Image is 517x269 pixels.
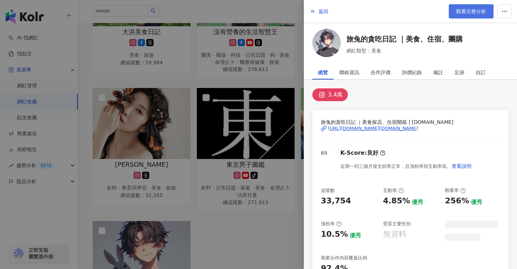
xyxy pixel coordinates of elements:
div: 互動率 [383,187,404,194]
div: 優秀 [350,232,361,240]
div: 總覽 [318,65,328,79]
div: 近期一到三個月發文頻率正常，且漲粉率與互動率高。 [340,159,472,173]
div: 3.4萬 [328,90,343,100]
div: [URL][DOMAIN_NAME][DOMAIN_NAME] [328,125,418,132]
a: 旅兔的貪吃日記 ｜美食、住宿、團購 [346,34,463,44]
div: 備註 [433,65,443,79]
button: 查看說明 [451,159,472,173]
div: 256% [445,196,469,207]
div: 自訂 [476,65,486,79]
div: K-Score : [340,149,386,157]
div: 89 [321,149,327,157]
button: 3.4萬 [312,88,348,101]
div: 追蹤數 [321,187,335,194]
div: 聯絡資訊 [339,65,359,79]
span: 觀看完整分析 [456,9,486,14]
div: 漲粉率 [321,221,342,227]
a: KOL Avatar [312,29,341,60]
div: 觀看率 [445,187,466,194]
span: 返回 [318,9,328,14]
div: 商業合作內容覆蓋比例 [321,255,367,261]
div: 無資料 [383,229,406,240]
div: 受眾主要性別 [383,221,411,227]
div: 足跡 [454,65,464,79]
div: 優秀 [471,198,482,206]
div: 優秀 [412,198,423,206]
a: 觀看完整分析 [449,4,494,18]
span: 旅兔的貪吃日記 ｜美食探店、住宿開箱 | [DOMAIN_NAME] [321,118,500,126]
button: 返回 [309,4,329,18]
div: 合作評價 [371,65,391,79]
span: 網紅類型：美食 [346,47,463,55]
div: 10.5% [321,229,348,240]
a: [URL][DOMAIN_NAME][DOMAIN_NAME] [321,125,500,132]
img: KOL Avatar [312,29,341,57]
div: 良好 [367,149,378,157]
span: 查看說明 [452,163,472,169]
div: 4.85% [383,196,410,207]
div: 詢價紀錄 [402,65,422,79]
div: 33,754 [321,196,351,207]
